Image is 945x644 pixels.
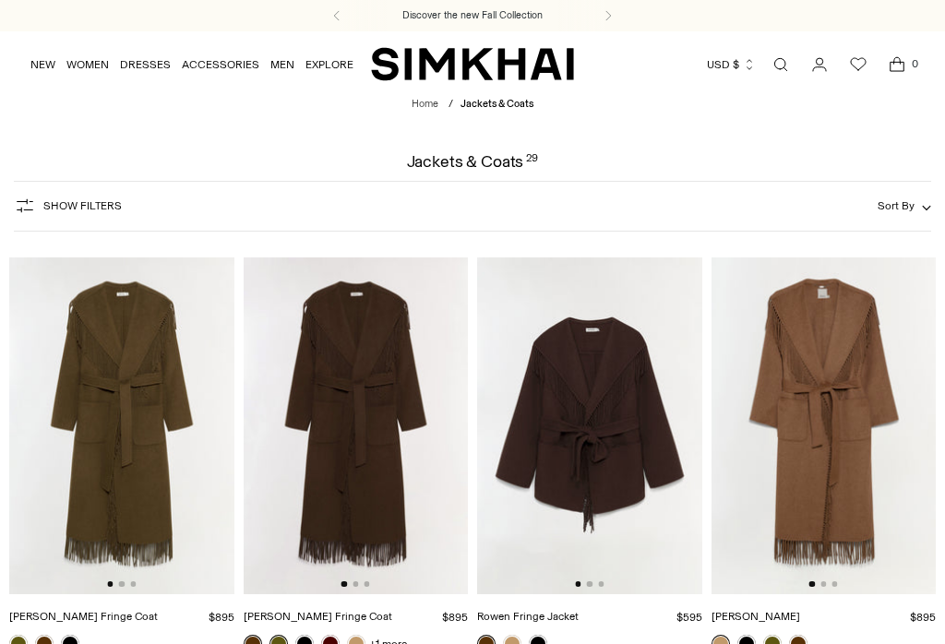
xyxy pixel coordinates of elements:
[477,257,702,594] img: Rowen Fringe Jacket
[831,581,837,587] button: Go to slide 3
[407,153,539,170] h1: Jackets & Coats
[66,44,109,85] a: WOMEN
[182,44,259,85] a: ACCESSORIES
[809,581,815,587] button: Go to slide 1
[878,199,915,212] span: Sort By
[840,46,877,83] a: Wishlist
[412,98,438,110] a: Home
[587,581,592,587] button: Go to slide 2
[477,610,579,623] a: Rowen Fringe Jacket
[526,153,539,170] div: 29
[449,97,453,113] div: /
[130,581,136,587] button: Go to slide 3
[305,44,353,85] a: EXPLORE
[598,581,604,587] button: Go to slide 3
[9,610,158,623] a: [PERSON_NAME] Fringe Coat
[244,257,469,594] img: Carrie Fringe Coat
[270,44,294,85] a: MEN
[575,581,580,587] button: Go to slide 1
[712,610,800,623] a: [PERSON_NAME]
[244,610,392,623] a: [PERSON_NAME] Fringe Coat
[353,581,358,587] button: Go to slide 2
[30,44,55,85] a: NEW
[879,46,915,83] a: Open cart modal
[9,257,234,594] img: Carrie Fringe Coat
[120,44,171,85] a: DRESSES
[878,196,931,216] button: Sort By
[820,581,826,587] button: Go to slide 2
[412,97,533,113] nav: breadcrumbs
[119,581,125,587] button: Go to slide 2
[371,46,574,82] a: SIMKHAI
[712,257,937,594] img: Carrie Coat
[14,191,122,221] button: Show Filters
[762,46,799,83] a: Open search modal
[43,199,122,212] span: Show Filters
[107,581,113,587] button: Go to slide 1
[402,8,543,23] a: Discover the new Fall Collection
[461,98,533,110] span: Jackets & Coats
[341,581,347,587] button: Go to slide 1
[707,44,756,85] button: USD $
[801,46,838,83] a: Go to the account page
[364,581,369,587] button: Go to slide 3
[906,55,923,72] span: 0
